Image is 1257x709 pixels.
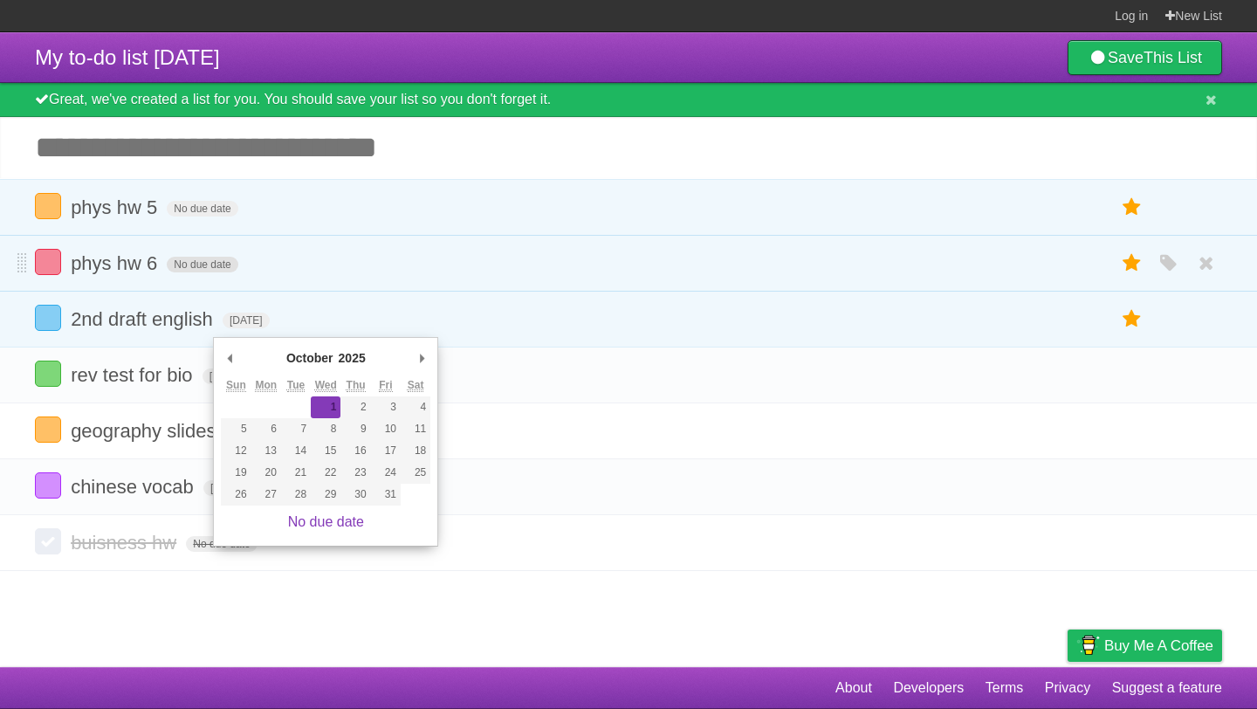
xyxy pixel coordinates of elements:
button: 29 [311,484,340,506]
button: 21 [281,462,311,484]
label: Star task [1116,193,1149,222]
label: Done [35,361,61,387]
label: Star task [1116,305,1149,334]
div: October [284,345,336,371]
span: 2nd draft english [71,308,217,330]
span: [DATE] [223,313,270,328]
button: 15 [311,440,340,462]
a: Buy me a coffee [1068,630,1222,662]
button: 25 [401,462,430,484]
span: No due date [186,536,257,552]
button: 24 [371,462,401,484]
span: Buy me a coffee [1104,630,1213,661]
span: No due date [167,257,237,272]
label: Done [35,305,61,331]
button: 4 [401,396,430,418]
span: My to-do list [DATE] [35,45,220,69]
abbr: Saturday [408,379,424,392]
button: 2 [340,396,370,418]
span: chinese vocab [71,476,198,498]
a: Suggest a feature [1112,671,1222,705]
a: Terms [986,671,1024,705]
a: No due date [288,514,364,529]
button: 14 [281,440,311,462]
button: 5 [221,418,251,440]
button: 8 [311,418,340,440]
button: 12 [221,440,251,462]
b: This List [1144,49,1202,66]
button: 13 [251,440,281,462]
label: Done [35,193,61,219]
button: Next Month [413,345,430,371]
button: 7 [281,418,311,440]
span: phys hw 5 [71,196,161,218]
abbr: Monday [255,379,277,392]
abbr: Thursday [347,379,366,392]
label: Star task [1116,249,1149,278]
button: 16 [340,440,370,462]
span: [DATE] [203,368,250,384]
a: SaveThis List [1068,40,1222,75]
button: 23 [340,462,370,484]
span: geography slides [71,420,220,442]
a: About [835,671,872,705]
abbr: Friday [379,379,392,392]
div: 2025 [336,345,368,371]
button: 30 [340,484,370,506]
label: Done [35,472,61,499]
button: 28 [281,484,311,506]
span: rev test for bio [71,364,196,386]
button: 11 [401,418,430,440]
img: Buy me a coffee [1076,630,1100,660]
label: Done [35,249,61,275]
label: Done [35,528,61,554]
button: 22 [311,462,340,484]
abbr: Tuesday [287,379,305,392]
button: 9 [340,418,370,440]
span: [DATE] [203,480,251,496]
span: buisness hw [71,532,181,554]
span: No due date [167,201,237,217]
label: Done [35,416,61,443]
button: 6 [251,418,281,440]
abbr: Sunday [226,379,246,392]
button: 1 [311,396,340,418]
a: Privacy [1045,671,1090,705]
a: Developers [893,671,964,705]
button: 31 [371,484,401,506]
button: Previous Month [221,345,238,371]
button: 20 [251,462,281,484]
span: phys hw 6 [71,252,161,274]
button: 3 [371,396,401,418]
button: 18 [401,440,430,462]
button: 26 [221,484,251,506]
button: 10 [371,418,401,440]
button: 27 [251,484,281,506]
button: 19 [221,462,251,484]
abbr: Wednesday [315,379,337,392]
button: 17 [371,440,401,462]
